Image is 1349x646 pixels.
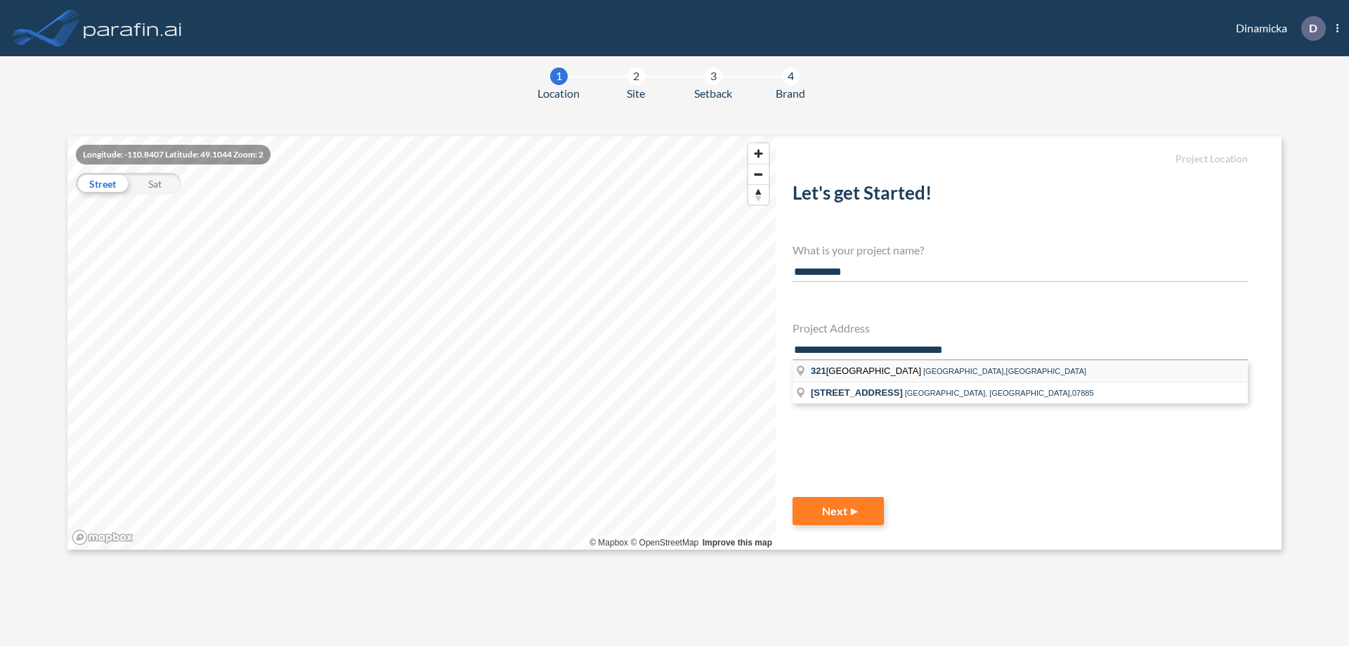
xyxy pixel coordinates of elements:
h4: What is your project name? [793,243,1248,257]
div: Street [76,173,129,194]
div: Longitude: -110.8407 Latitude: 49.1044 Zoom: 2 [76,145,271,164]
button: Reset bearing to north [748,184,769,205]
button: Zoom in [748,143,769,164]
div: Sat [129,173,181,194]
span: 321 [811,366,826,376]
p: D [1309,22,1317,34]
span: Brand [776,85,805,102]
h2: Let's get Started! [793,182,1248,209]
div: 3 [705,67,722,85]
span: [STREET_ADDRESS] [811,387,903,398]
span: Site [627,85,645,102]
div: 4 [782,67,800,85]
h4: Project Address [793,321,1248,335]
a: Mapbox homepage [72,529,133,545]
img: logo [81,14,185,42]
span: Setback [694,85,732,102]
span: Reset bearing to north [748,185,769,205]
h5: Project Location [793,153,1248,165]
a: OpenStreetMap [630,538,698,548]
span: [GEOGRAPHIC_DATA] [811,366,923,376]
a: Mapbox [589,538,628,548]
button: Zoom out [748,164,769,184]
div: 2 [627,67,645,85]
button: Next [793,497,884,525]
span: [GEOGRAPHIC_DATA],[GEOGRAPHIC_DATA] [923,367,1086,375]
div: Dinamicka [1215,16,1338,41]
span: Location [537,85,580,102]
span: [GEOGRAPHIC_DATA], [GEOGRAPHIC_DATA],07885 [905,389,1094,397]
div: 1 [550,67,568,85]
canvas: Map [67,136,776,550]
a: Improve this map [703,538,772,548]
